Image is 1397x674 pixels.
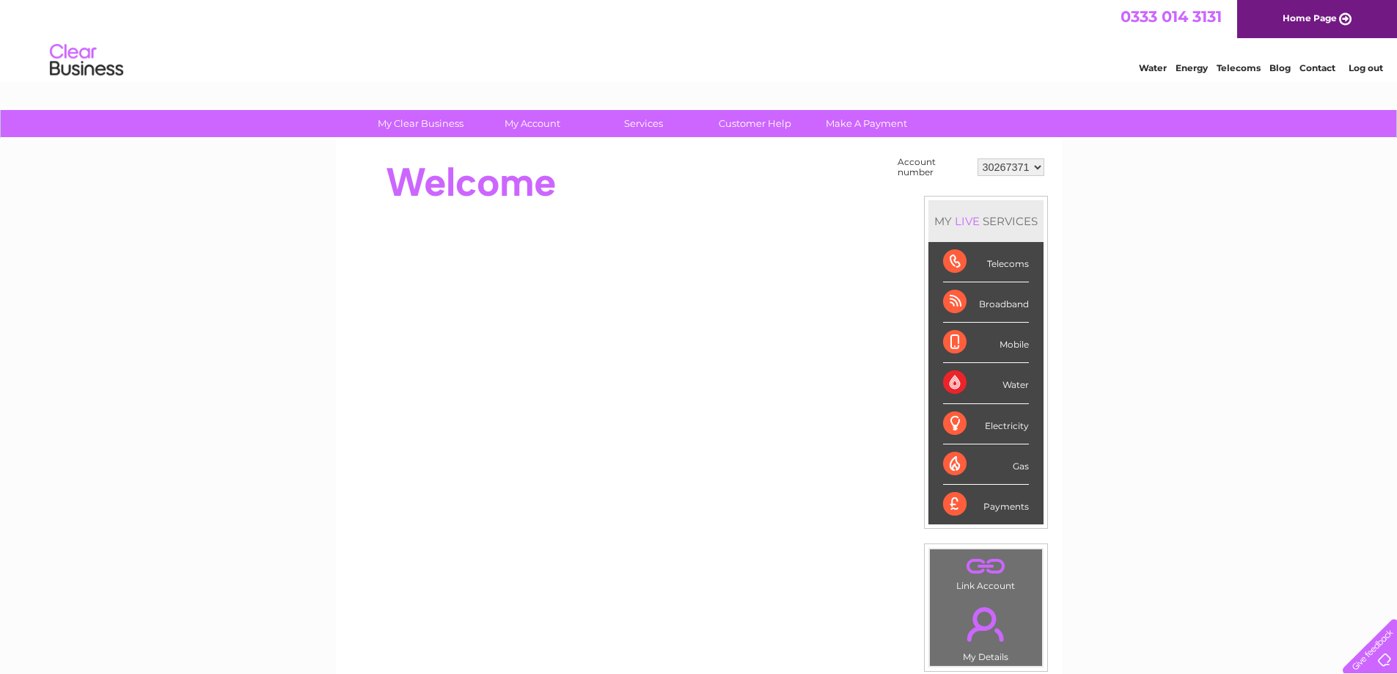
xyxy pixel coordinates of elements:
[806,110,927,137] a: Make A Payment
[943,323,1029,363] div: Mobile
[943,404,1029,444] div: Electricity
[1299,62,1335,73] a: Contact
[943,444,1029,485] div: Gas
[943,485,1029,524] div: Payments
[929,549,1043,595] td: Link Account
[928,200,1044,242] div: MY SERVICES
[952,214,983,228] div: LIVE
[583,110,704,137] a: Services
[934,553,1038,579] a: .
[1139,62,1167,73] a: Water
[694,110,815,137] a: Customer Help
[943,363,1029,403] div: Water
[472,110,593,137] a: My Account
[943,282,1029,323] div: Broadband
[1121,7,1222,26] a: 0333 014 3131
[353,8,1046,71] div: Clear Business is a trading name of Verastar Limited (registered in [GEOGRAPHIC_DATA] No. 3667643...
[1176,62,1208,73] a: Energy
[929,595,1043,667] td: My Details
[1269,62,1291,73] a: Blog
[49,38,124,83] img: logo.png
[1217,62,1261,73] a: Telecoms
[894,153,974,181] td: Account number
[1349,62,1383,73] a: Log out
[360,110,481,137] a: My Clear Business
[943,242,1029,282] div: Telecoms
[934,598,1038,650] a: .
